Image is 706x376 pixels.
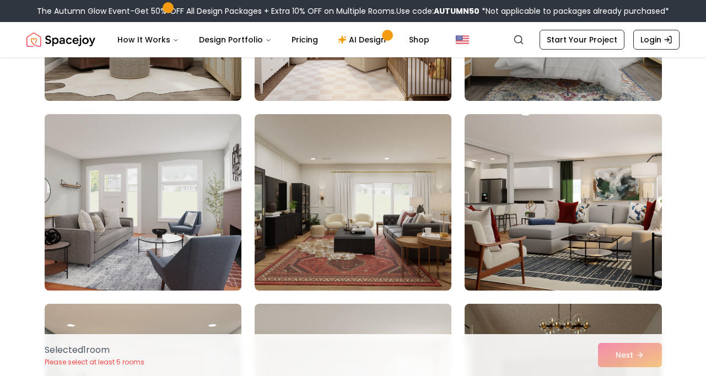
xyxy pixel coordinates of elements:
[26,22,680,57] nav: Global
[190,29,281,51] button: Design Portfolio
[633,30,680,50] a: Login
[329,29,398,51] a: AI Design
[396,6,479,17] span: Use code:
[255,114,451,291] img: Room room-8
[434,6,479,17] b: AUTUMN50
[479,6,669,17] span: *Not applicable to packages already purchased*
[109,29,188,51] button: How It Works
[540,30,624,50] a: Start Your Project
[45,343,144,357] p: Selected 1 room
[400,29,438,51] a: Shop
[456,33,469,46] img: United States
[45,358,144,367] p: Please select at least 5 rooms
[26,29,95,51] a: Spacejoy
[283,29,327,51] a: Pricing
[109,29,438,51] nav: Main
[26,29,95,51] img: Spacejoy Logo
[40,110,246,295] img: Room room-7
[465,114,661,291] img: Room room-9
[37,6,669,17] div: The Autumn Glow Event-Get 50% OFF All Design Packages + Extra 10% OFF on Multiple Rooms.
